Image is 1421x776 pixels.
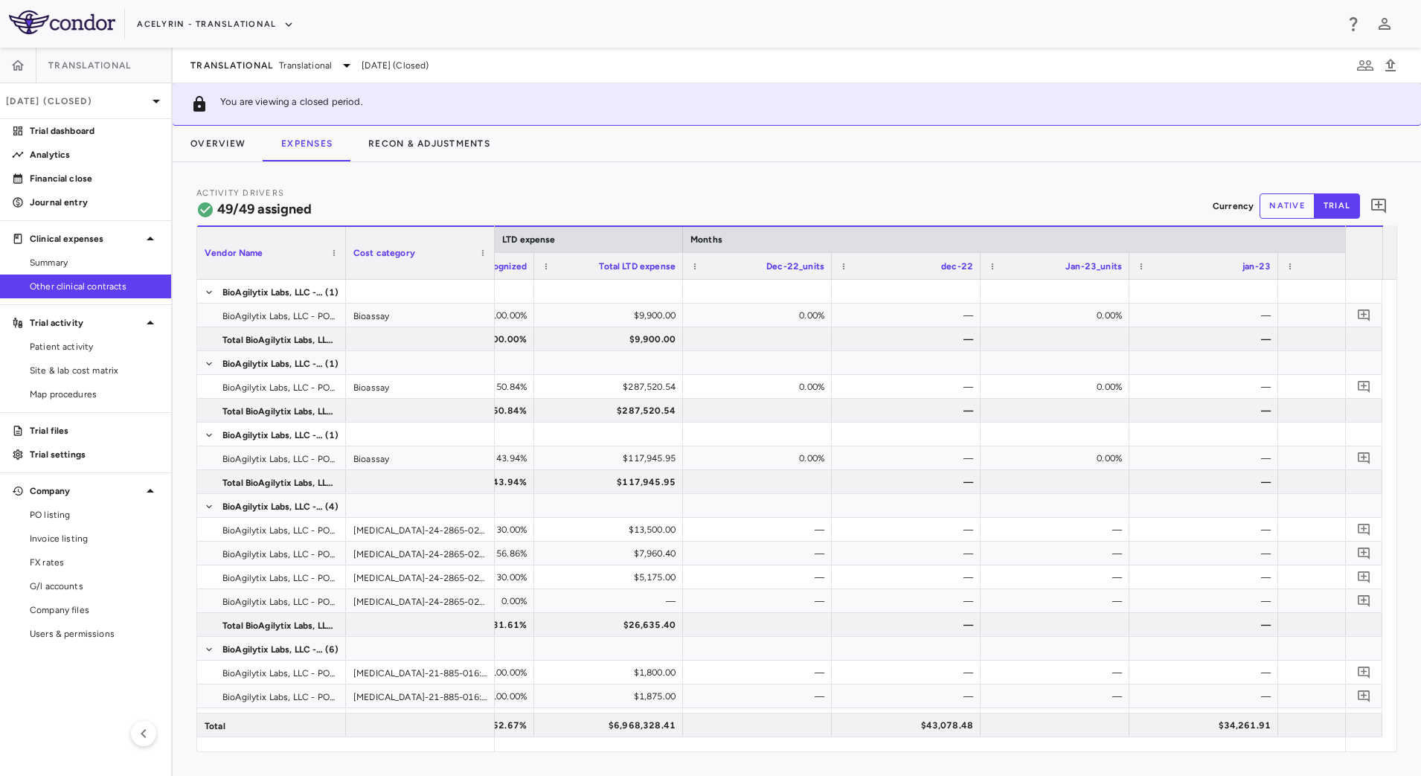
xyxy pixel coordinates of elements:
div: $6,968,328.41 [548,714,676,737]
p: Trial files [30,424,159,437]
svg: Add comment [1357,689,1371,703]
button: Add comment [1354,662,1374,682]
div: $287,520.54 [548,375,676,399]
button: trial [1314,193,1360,219]
button: Add comment [1354,305,1374,325]
button: Add comment [1354,591,1374,611]
div: — [1292,565,1420,589]
span: (1) [325,423,339,447]
span: Translational [190,60,273,71]
span: Site & lab cost matrix [30,364,159,377]
img: logo-full-SnFGN8VE.png [9,10,115,34]
div: $26,635.40 [548,613,676,637]
div: $117,945.95 [548,446,676,470]
div: — [845,613,973,637]
div: — [1143,589,1271,613]
div: $117,945.95 [548,470,676,494]
div: — [994,661,1122,684]
div: $1,800.00 [548,661,676,684]
div: — [1143,613,1271,637]
span: Users & permissions [30,627,159,641]
span: BioAgilytix Labs, LLC - PO-1310 [222,304,337,328]
div: [MEDICAL_DATA]-21-885-016: Validation Plan amendment [346,661,495,684]
span: dec-22 [941,261,973,272]
div: — [1292,589,1420,613]
div: — [696,589,824,613]
div: — [1143,684,1271,708]
button: native [1260,193,1315,219]
p: Currency [1213,199,1254,213]
p: Company [30,484,141,498]
div: 0.00% [994,304,1122,327]
span: BioAgilytix Labs, LLC - PO-1310 [222,280,324,304]
div: — [1292,518,1420,542]
h6: 49/49 assigned [217,199,312,219]
button: Add comment [1354,543,1374,563]
button: Expenses [263,126,350,161]
div: — [1143,661,1271,684]
span: % Recognized [466,261,527,272]
span: Activity Drivers [196,188,284,198]
button: Acelyrin - Translational [137,13,294,36]
div: $5,175.00 [548,565,676,589]
div: — [994,518,1122,542]
div: [MEDICAL_DATA]-24-2865-021: Estimated Reagents / Supplies [346,542,495,565]
span: BioAgilytix Labs, LLC - PO-1867 [222,376,337,400]
div: — [1143,399,1271,423]
span: BioAgilytix Labs, LLC - PO-2093 [222,495,324,519]
span: BioAgilytix Labs, LLC - PO-1868 [222,423,324,447]
div: 0.00% [994,446,1122,470]
button: Add comment [1366,193,1391,219]
span: Jan-23_units [1065,261,1122,272]
button: Add comment [1354,376,1374,397]
button: Overview [173,126,263,161]
div: — [1143,518,1271,542]
div: — [548,589,676,613]
div: — [845,661,973,684]
span: G/l accounts [30,580,159,593]
span: Invoice listing [30,532,159,545]
span: [DATE] (Closed) [362,59,429,72]
div: — [1143,470,1271,494]
div: — [1292,542,1420,565]
span: BioAgilytix Labs, LLC - PO-1867 [222,352,324,376]
button: Add comment [1354,519,1374,539]
svg: Add comment [1357,594,1371,608]
span: BioAgilytix Labs, LLC - PO-2093 [222,542,337,566]
div: — [1143,304,1271,327]
div: — [845,327,973,351]
span: Summary [30,256,159,269]
span: BioAgilytix Labs, LLC - PO-2095 [222,685,337,709]
div: $287,520.54 [548,399,676,423]
div: — [696,518,824,542]
p: Journal entry [30,196,159,209]
div: Bioassay [346,304,495,327]
span: Translational [279,59,332,72]
span: Months [690,234,722,245]
div: [MEDICAL_DATA]-24-2865-022: Feasibility of cLB Assay to Detect NAb against Loni in Human Serum, i... [346,565,495,589]
div: 0.00% [696,446,824,470]
div: 0.00% [696,375,824,399]
div: Bioassay [346,375,495,398]
div: — [994,684,1122,708]
button: Recon & Adjustments [350,126,508,161]
div: — [845,542,973,565]
span: Translational [48,60,131,71]
span: BioAgilytix Labs, LLC - PO-2095 [222,638,324,661]
p: [DATE] (Closed) [6,94,147,108]
button: Add comment [1354,567,1374,587]
svg: Add comment [1357,451,1371,465]
div: 0.00% [1292,446,1420,470]
span: BioAgilytix Labs, LLC - PO-1868 [222,447,337,471]
span: Total [205,714,225,738]
span: Total BioAgilytix Labs, LLC - PO-1868 [222,471,337,495]
span: Patient activity [30,340,159,353]
div: 0.00% [696,304,824,327]
div: $9,900.00 [548,304,676,327]
span: BioAgilytix Labs, LLC - PO-2095 [222,709,337,733]
div: $13,500.00 [548,518,676,542]
span: PO listing [30,508,159,522]
div: $43,078.48 [845,714,973,737]
div: — [845,518,973,542]
span: (4) [325,495,339,519]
